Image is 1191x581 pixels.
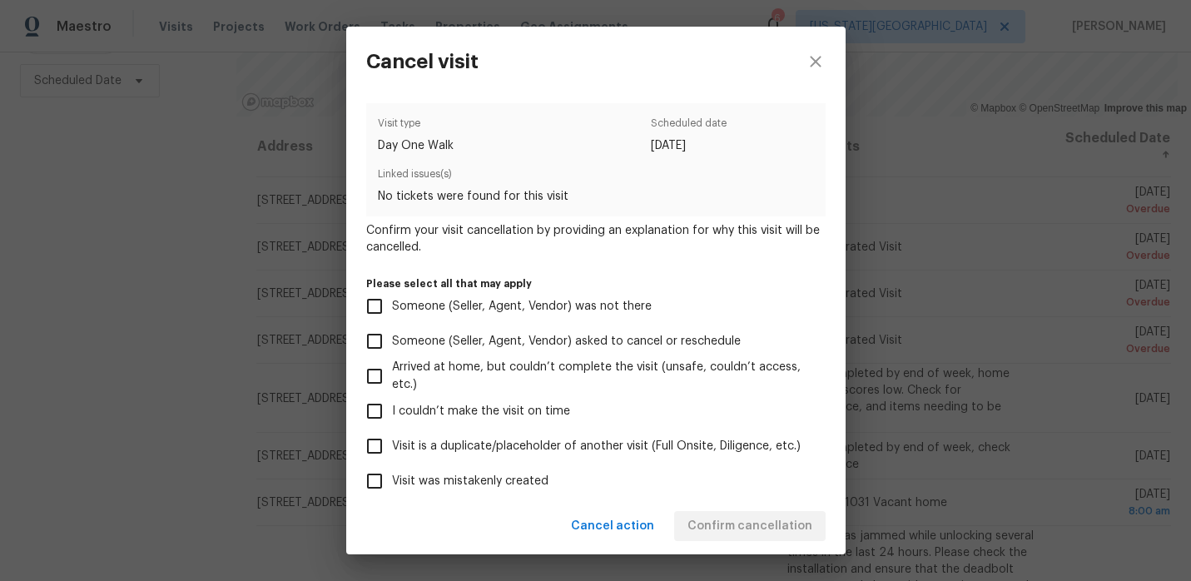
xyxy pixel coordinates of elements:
[571,516,654,537] span: Cancel action
[378,188,813,205] span: No tickets were found for this visit
[366,50,479,73] h3: Cancel visit
[564,511,661,542] button: Cancel action
[366,279,826,289] label: Please select all that may apply
[786,27,846,97] button: close
[378,115,454,137] span: Visit type
[651,137,727,154] span: [DATE]
[392,473,548,490] span: Visit was mistakenly created
[392,438,801,455] span: Visit is a duplicate/placeholder of another visit (Full Onsite, Diligence, etc.)
[378,166,813,188] span: Linked issues(s)
[651,115,727,137] span: Scheduled date
[366,222,826,256] span: Confirm your visit cancellation by providing an explanation for why this visit will be cancelled.
[392,298,652,315] span: Someone (Seller, Agent, Vendor) was not there
[392,359,812,394] span: Arrived at home, but couldn’t complete the visit (unsafe, couldn’t access, etc.)
[378,137,454,154] span: Day One Walk
[392,403,570,420] span: I couldn’t make the visit on time
[392,333,741,350] span: Someone (Seller, Agent, Vendor) asked to cancel or reschedule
